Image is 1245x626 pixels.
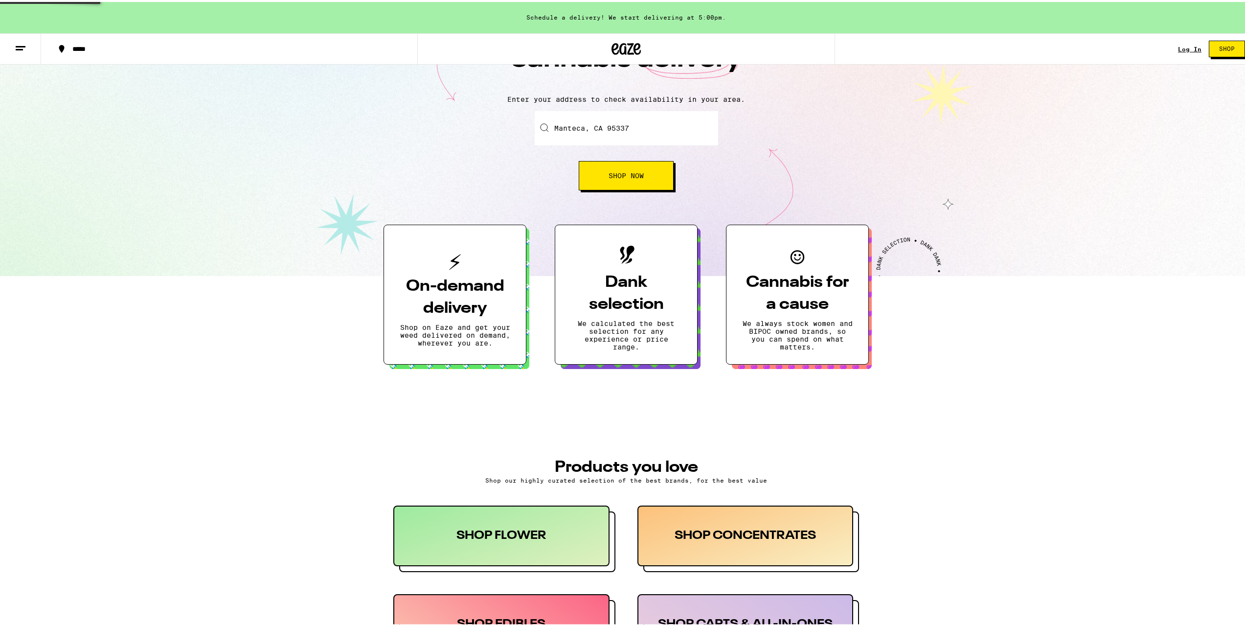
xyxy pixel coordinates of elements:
[571,270,681,314] h3: Dank selection
[535,109,718,143] input: Enter your delivery address
[384,223,526,363] button: On-demand deliveryShop on Eaze and get your weed delivered on demand, wherever you are.
[1219,44,1235,50] span: Shop
[393,458,859,473] h3: PRODUCTS YOU LOVE
[726,223,869,363] button: Cannabis for a causeWe always stock women and BIPOC owned brands, so you can spend on what matters.
[393,504,610,564] div: SHOP FLOWER
[579,159,674,188] button: Shop Now
[393,504,615,570] button: SHOP FLOWER
[637,504,860,570] button: SHOP CONCENTRATES
[742,318,853,349] p: We always stock women and BIPOC owned brands, so you can spend on what matters.
[1209,39,1245,55] button: Shop
[637,504,854,564] div: SHOP CONCENTRATES
[6,7,70,15] span: Hi. Need any help?
[1178,44,1201,50] a: Log In
[400,322,510,345] p: Shop on Eaze and get your weed delivered on demand, wherever you are.
[393,475,859,482] p: Shop our highly curated selection of the best brands, for the best value
[400,274,510,318] h3: On-demand delivery
[742,270,853,314] h3: Cannabis for a cause
[555,223,698,363] button: Dank selectionWe calculated the best selection for any experience or price range.
[609,170,644,177] span: Shop Now
[571,318,681,349] p: We calculated the best selection for any experience or price range.
[10,93,1243,101] p: Enter your address to check availability in your area.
